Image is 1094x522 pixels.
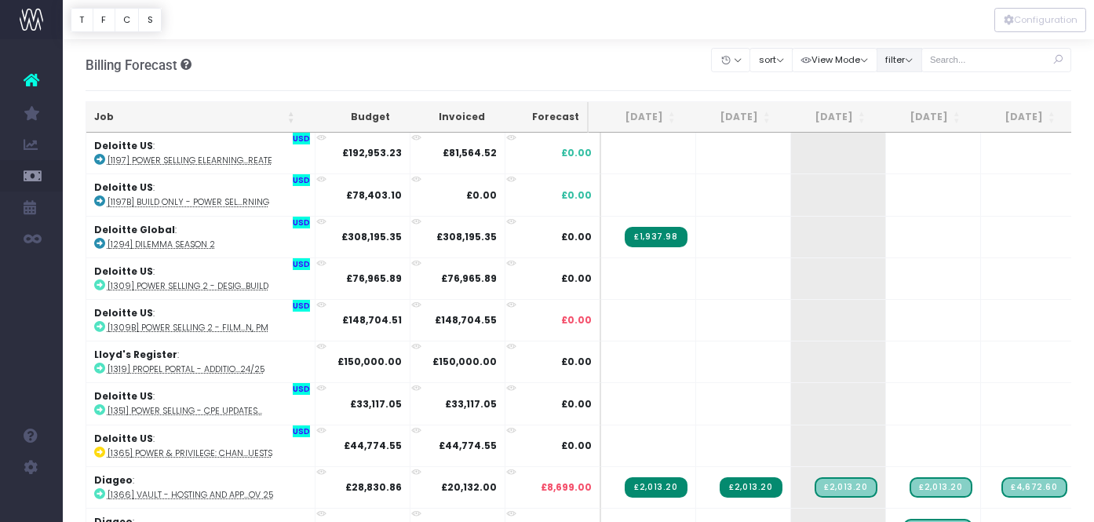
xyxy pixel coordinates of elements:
[86,299,315,341] td: :
[293,174,310,186] span: USD
[541,480,592,495] span: £8,699.00
[441,272,497,285] strong: £76,965.89
[86,102,303,133] th: Job: activate to sort column ascending
[910,477,972,498] span: Streamtime Draft Invoice: [1366] Vault - Hosting and Application Support - Year 4, Nov 24-Nov 25
[921,48,1072,72] input: Search...
[435,313,497,327] strong: £148,704.55
[86,173,315,215] td: :
[968,102,1063,133] th: Nov 25: activate to sort column ascending
[108,196,269,208] abbr: [1197b] Build only - Power Selling Elearning
[432,355,497,368] strong: £150,000.00
[138,8,162,32] button: S
[561,272,592,286] span: £0.00
[293,133,310,144] span: USD
[303,102,398,133] th: Budget
[342,146,402,159] strong: £192,953.23
[994,8,1086,32] button: Configuration
[94,473,133,487] strong: Diageo
[86,341,315,382] td: :
[94,389,153,403] strong: Deloitte US
[342,313,402,327] strong: £148,704.51
[341,230,402,243] strong: £308,195.35
[108,363,264,375] abbr: [1319] Propel Portal - Additional Funds 24/25
[720,477,782,498] span: Streamtime Invoice: 2254 – [1366] Vault - Hosting and Application Support - Year 4, Nov 24-Nov 25
[561,397,592,411] span: £0.00
[94,181,153,194] strong: Deloitte US
[71,8,93,32] button: T
[1001,477,1067,498] span: Streamtime Draft Invoice: [1366] Vault - Hosting and Application Support - Year 4, Nov 24-Nov 25
[350,397,402,411] strong: £33,117.05
[86,425,315,466] td: :
[108,405,262,417] abbr: [1351] Power Selling - CPE Updates
[108,489,273,501] abbr: [1366] Vault - Hosting and Application Support - Year 4, Nov 24-Nov 25
[94,306,153,319] strong: Deloitte US
[94,223,175,236] strong: Deloitte Global
[71,8,162,32] div: Vertical button group
[345,480,402,494] strong: £28,830.86
[346,272,402,285] strong: £76,965.89
[86,133,315,173] td: :
[293,300,310,312] span: USD
[293,383,310,395] span: USD
[561,146,592,160] span: £0.00
[293,217,310,228] span: USD
[94,432,153,445] strong: Deloitte US
[749,48,793,72] button: sort
[86,466,315,508] td: :
[293,425,310,437] span: USD
[561,355,592,369] span: £0.00
[815,477,877,498] span: Streamtime Draft Invoice: [1366] Vault - Hosting and Application Support - Year 4, Nov 24-Nov 25
[93,8,115,32] button: F
[877,48,922,72] button: filter
[94,265,153,278] strong: Deloitte US
[115,8,140,32] button: C
[436,230,497,243] strong: £308,195.35
[86,57,177,73] span: Billing Forecast
[94,139,153,152] strong: Deloitte US
[346,188,402,202] strong: £78,403.10
[108,280,268,292] abbr: [1309] Power Selling 2 - Design + Build
[293,258,310,270] span: USD
[344,439,402,452] strong: £44,774.55
[493,102,589,133] th: Forecast
[20,491,43,514] img: images/default_profile_image.png
[561,439,592,453] span: £0.00
[108,239,215,250] abbr: [1294] Dilemma Season 2
[589,102,684,133] th: Jul 25: activate to sort column ascending
[108,155,272,166] abbr: [1197] Power Selling Elearning - Create
[561,230,592,244] span: £0.00
[445,397,497,411] strong: £33,117.05
[337,355,402,368] strong: £150,000.00
[439,439,497,452] strong: £44,774.55
[108,447,272,459] abbr: [1365] Power & Privilege: change requests
[873,102,968,133] th: Oct 25: activate to sort column ascending
[625,227,687,247] span: Streamtime Invoice: 2236 – [1294] Dilemma Season 2
[443,146,497,159] strong: £81,564.52
[398,102,493,133] th: Invoiced
[441,480,497,494] strong: £20,132.00
[792,48,877,72] button: View Mode
[625,477,687,498] span: Streamtime Invoice: 2239 – [1366] Vault - Hosting and Application Support - Year 4, Nov 24-Nov 25
[108,322,268,334] abbr: [1309b] Power Selling 2 - Film, Animation, PM
[86,216,315,257] td: :
[561,188,592,203] span: £0.00
[94,348,177,361] strong: Lloyd's Register
[86,257,315,299] td: :
[466,188,497,202] strong: £0.00
[779,102,873,133] th: Sep 25: activate to sort column ascending
[994,8,1086,32] div: Vertical button group
[561,313,592,327] span: £0.00
[86,382,315,424] td: :
[684,102,779,133] th: Aug 25: activate to sort column ascending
